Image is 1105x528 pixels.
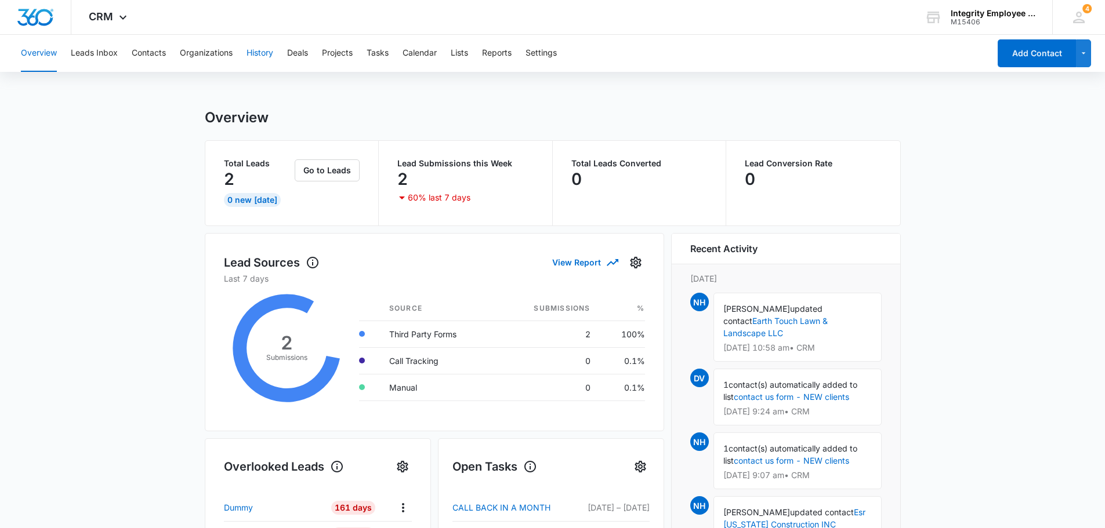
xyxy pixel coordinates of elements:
button: Reports [482,35,512,72]
p: Dummy [224,501,253,514]
button: Contacts [132,35,166,72]
button: Projects [322,35,353,72]
a: CALL BACK IN A MONTH [452,501,573,515]
div: 0 New [DATE] [224,193,281,207]
h1: Overlooked Leads [224,458,344,475]
button: Leads Inbox [71,35,118,72]
button: History [247,35,273,72]
button: Settings [526,35,557,72]
button: View Report [552,252,617,272]
div: notifications count [1082,4,1092,13]
td: 100% [600,321,645,347]
p: [DATE] [690,272,882,285]
p: [DATE] 10:58 am • CRM [723,344,872,352]
button: Lists [451,35,468,72]
td: 0 [497,347,600,374]
p: Lead Submissions this Week [397,159,534,167]
td: 0.1% [600,347,645,374]
h1: Overview [205,109,269,126]
span: DV [690,369,709,387]
div: account name [951,9,1035,18]
a: Go to Leads [295,165,360,175]
p: 2 [397,170,408,188]
p: Total Leads Converted [571,159,708,167]
td: Call Tracking [380,347,497,374]
a: Dummy [224,501,321,514]
button: Calendar [403,35,437,72]
h1: Lead Sources [224,254,320,271]
p: Lead Conversion Rate [745,159,882,167]
button: Actions [394,498,412,516]
button: Organizations [180,35,233,72]
a: contact us form - NEW clients [734,392,849,402]
button: Tasks [367,35,389,72]
th: Submissions [497,296,600,321]
button: Overview [21,35,57,72]
th: % [600,296,645,321]
button: Settings [393,457,412,476]
td: Third Party Forms [380,321,497,347]
button: Add Contact [998,39,1076,67]
span: contact(s) automatically added to list [723,443,857,465]
span: [PERSON_NAME] [723,304,790,314]
button: Settings [626,253,645,272]
th: Source [380,296,497,321]
td: 0 [497,374,600,400]
span: contact(s) automatically added to list [723,380,857,402]
div: 161 Days [331,501,375,515]
span: updated contact [790,507,854,517]
p: 0 [571,170,582,188]
p: [DATE] – [DATE] [573,501,650,514]
h1: Open Tasks [452,458,537,475]
span: 4 [1082,4,1092,13]
p: [DATE] 9:07 am • CRM [723,471,872,479]
p: 60% last 7 days [408,194,470,202]
button: Go to Leads [295,159,360,181]
span: NH [690,432,709,451]
p: 2 [224,170,234,188]
a: Earth Touch Lawn & Landscape LLC [723,316,828,338]
p: Total Leads [224,159,293,167]
div: account id [951,18,1035,26]
span: [PERSON_NAME] [723,507,790,517]
p: 0 [745,170,755,188]
a: contact us form - NEW clients [734,456,849,465]
span: CRM [89,10,113,23]
p: [DATE] 9:24 am • CRM [723,407,872,416]
td: 0.1% [600,374,645,400]
span: 1 [723,380,729,389]
p: Last 7 days [224,272,645,285]
span: 1 [723,443,729,453]
button: Deals [287,35,308,72]
span: NH [690,496,709,515]
button: Settings [631,457,650,476]
td: Manual [380,374,497,400]
span: NH [690,293,709,311]
td: 2 [497,321,600,347]
h6: Recent Activity [690,242,758,256]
